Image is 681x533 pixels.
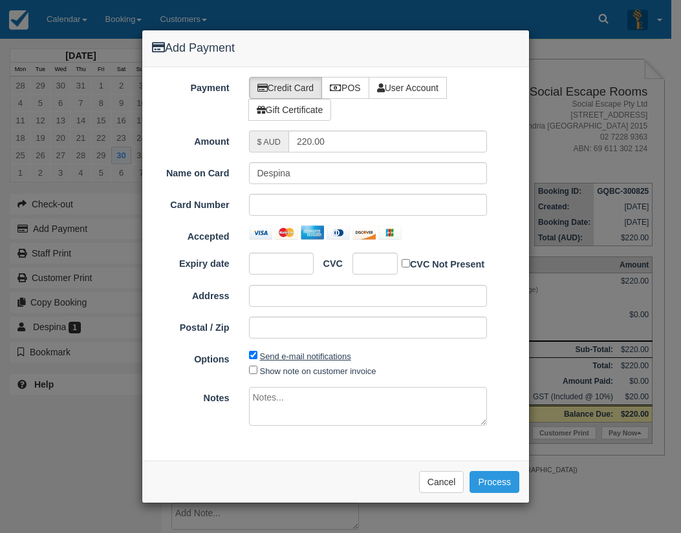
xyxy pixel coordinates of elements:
[142,77,239,95] label: Payment
[361,257,381,270] iframe: Secure CVC input frame
[142,194,239,212] label: Card Number
[248,99,332,121] label: Gift Certificate
[152,40,519,57] h4: Add Payment
[419,471,464,493] button: Cancel
[142,348,239,366] label: Options
[402,256,484,271] label: CVC Not Present
[470,471,519,493] button: Process
[314,253,343,271] label: CVC
[260,366,376,376] label: Show note on customer invoice
[249,77,323,99] label: Credit Card
[369,77,447,99] label: User Account
[402,259,410,267] input: CVC Not Present
[321,77,369,99] label: POS
[142,225,239,244] label: Accepted
[257,257,296,270] iframe: Secure expiration date input frame
[142,253,239,271] label: Expiry date
[142,131,239,149] label: Amount
[257,198,479,211] iframe: Secure card number input frame
[288,131,487,152] input: Valid amount required.
[257,138,281,147] small: $ AUD
[142,162,239,180] label: Name on Card
[142,387,239,405] label: Notes
[142,285,239,303] label: Address
[260,351,351,361] label: Send e-mail notifications
[142,317,239,335] label: Postal / Zip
